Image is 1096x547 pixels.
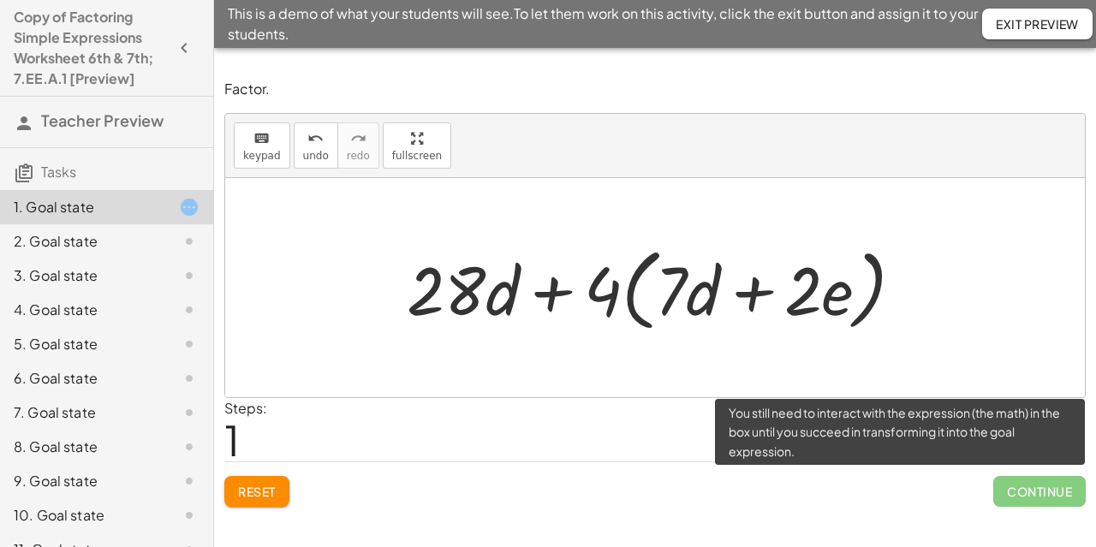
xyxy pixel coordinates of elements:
[996,16,1079,32] span: Exit Preview
[14,402,152,423] div: 7. Goal state
[179,231,200,252] i: Task not started.
[14,300,152,320] div: 4. Goal state
[347,150,370,162] span: redo
[14,505,152,526] div: 10. Goal state
[14,437,152,457] div: 8. Goal state
[253,128,270,149] i: keyboard
[224,413,240,466] span: 1
[179,368,200,389] i: Task not started.
[224,476,289,507] button: Reset
[14,368,152,389] div: 6. Goal state
[224,399,267,417] label: Steps:
[14,197,152,217] div: 1. Goal state
[179,471,200,491] i: Task not started.
[307,128,324,149] i: undo
[179,334,200,354] i: Task not started.
[383,122,451,169] button: fullscreen
[41,163,76,181] span: Tasks
[179,265,200,286] i: Task not started.
[337,122,379,169] button: redoredo
[41,110,164,130] span: Teacher Preview
[982,9,1093,39] button: Exit Preview
[14,265,152,286] div: 3. Goal state
[228,3,982,45] span: This is a demo of what your students will see. To let them work on this activity, click the exit ...
[243,150,281,162] span: keypad
[179,197,200,217] i: Task started.
[350,128,366,149] i: redo
[179,402,200,423] i: Task not started.
[14,334,152,354] div: 5. Goal state
[14,231,152,252] div: 2. Goal state
[224,80,1086,99] p: Factor.
[179,437,200,457] i: Task not started.
[179,505,200,526] i: Task not started.
[179,300,200,320] i: Task not started.
[294,122,338,169] button: undoundo
[14,471,152,491] div: 9. Goal state
[14,7,169,89] h4: Copy of Factoring Simple Expressions Worksheet 6th & 7th; 7.EE.A.1 [Preview]
[238,484,276,499] span: Reset
[303,150,329,162] span: undo
[234,122,290,169] button: keyboardkeypad
[392,150,442,162] span: fullscreen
